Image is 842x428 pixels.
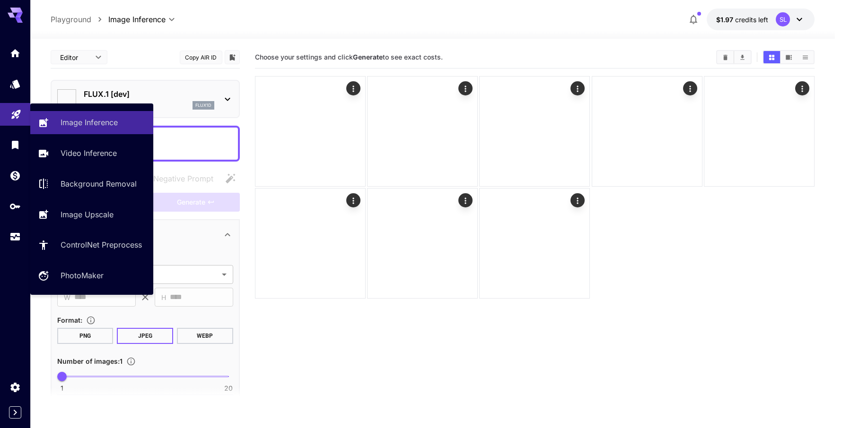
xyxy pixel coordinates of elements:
[9,78,21,90] div: Models
[108,14,166,25] span: Image Inference
[177,328,233,344] button: WEBP
[117,328,173,344] button: JPEG
[123,357,140,366] button: Specify how many images to generate in a single request. Each image generation will be charged se...
[195,102,211,109] p: flux1d
[9,406,21,419] button: Expand sidebar
[84,88,214,100] p: FLUX.1 [dev]
[61,117,118,128] p: Image Inference
[458,81,473,95] div: Actions
[51,14,91,25] p: Playground
[9,139,21,151] div: Library
[57,328,114,344] button: PNG
[763,51,780,63] button: Show images in grid view
[30,264,153,287] a: PhotoMaker
[458,193,473,207] div: Actions
[346,81,360,95] div: Actions
[153,173,213,184] span: Negative Prompt
[134,172,221,184] span: Negative prompts are not compatible with the selected model.
[707,9,815,30] button: $1.9697
[10,105,22,117] div: Playground
[255,53,443,61] span: Choose your settings and click to see exact costs.
[228,51,237,63] button: Add to library
[734,51,751,63] button: Download All
[716,50,752,64] div: Clear ImagesDownload All
[346,193,360,207] div: Actions
[30,203,153,226] a: Image Upscale
[571,193,585,207] div: Actions
[57,316,82,324] span: Format :
[797,51,814,63] button: Show images in list view
[82,316,99,325] button: Choose the file format for the output image.
[9,200,21,212] div: API Keys
[224,384,233,393] span: 20
[30,142,153,165] a: Video Inference
[61,239,142,250] p: ControlNet Preprocess
[30,111,153,134] a: Image Inference
[795,81,809,95] div: Actions
[180,51,222,64] button: Copy AIR ID
[716,16,735,24] span: $1.97
[51,14,108,25] nav: breadcrumb
[9,47,21,59] div: Home
[716,15,768,25] div: $1.9697
[61,209,114,220] p: Image Upscale
[30,172,153,196] a: Background Removal
[64,292,70,303] span: W
[353,53,383,61] b: Generate
[57,357,123,365] span: Number of images : 1
[9,231,21,243] div: Usage
[61,147,117,159] p: Video Inference
[683,81,697,95] div: Actions
[735,16,768,24] span: credits left
[61,178,137,189] p: Background Removal
[776,12,790,26] div: SL
[61,270,104,281] p: PhotoMaker
[781,51,797,63] button: Show images in video view
[9,170,21,181] div: Wallet
[9,381,21,393] div: Settings
[571,81,585,95] div: Actions
[717,51,734,63] button: Clear Images
[60,52,89,62] span: Editor
[763,50,815,64] div: Show images in grid viewShow images in video viewShow images in list view
[30,233,153,257] a: ControlNet Preprocess
[161,292,166,303] span: H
